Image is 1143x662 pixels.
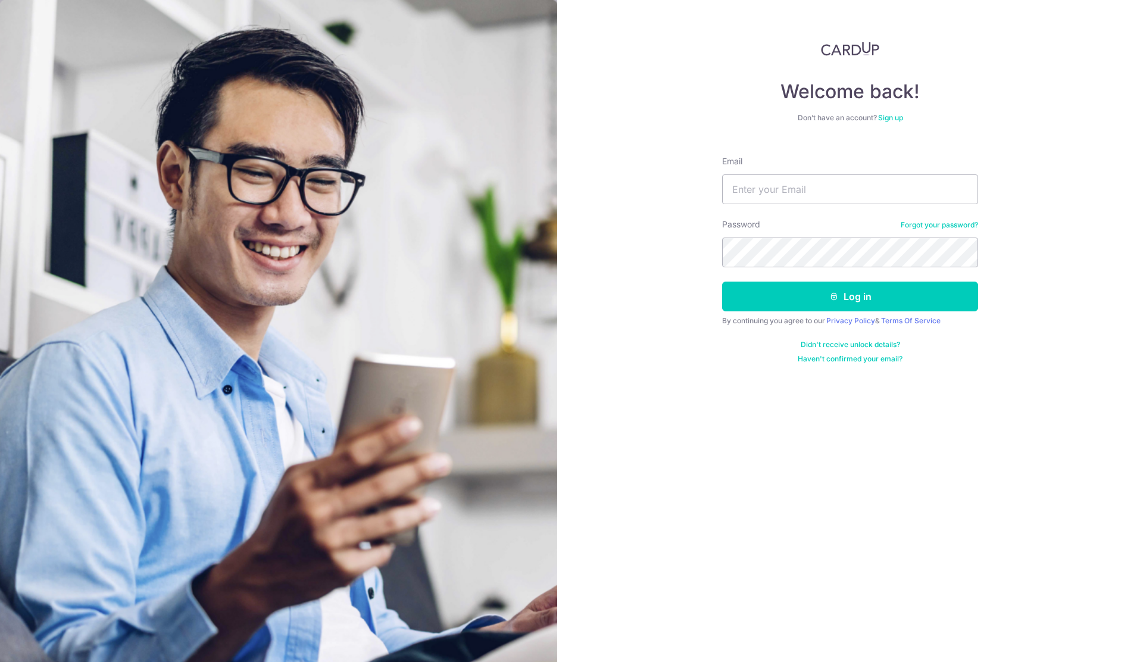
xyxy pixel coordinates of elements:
a: Privacy Policy [826,316,875,325]
a: Sign up [878,113,903,122]
h4: Welcome back! [722,80,978,104]
img: CardUp Logo [821,42,879,56]
a: Didn't receive unlock details? [801,340,900,349]
label: Email [722,155,742,167]
div: By continuing you agree to our & [722,316,978,326]
div: Don’t have an account? [722,113,978,123]
input: Enter your Email [722,174,978,204]
a: Haven't confirmed your email? [798,354,902,364]
a: Terms Of Service [881,316,941,325]
label: Password [722,218,760,230]
a: Forgot your password? [901,220,978,230]
button: Log in [722,282,978,311]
